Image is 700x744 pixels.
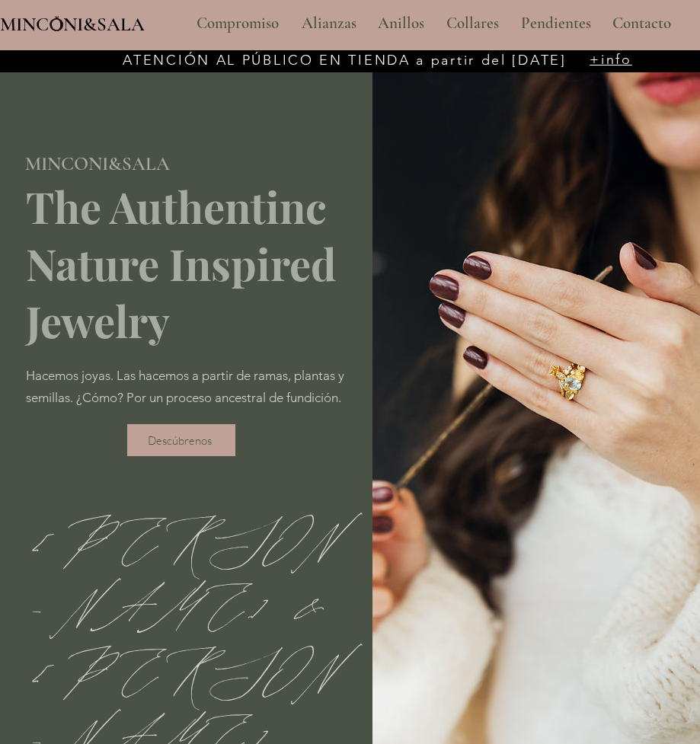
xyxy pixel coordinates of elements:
span: Descúbrenos [148,433,212,448]
p: Contacto [605,5,679,43]
a: +info [590,51,632,68]
a: Pendientes [510,5,601,43]
a: Anillos [366,5,435,43]
span: MINCONI&SALA [25,152,170,175]
p: Anillos [370,5,432,43]
p: Collares [439,5,507,43]
a: Compromiso [185,5,290,43]
img: Minconi Sala [50,16,63,31]
a: Alianzas [290,5,366,43]
a: Collares [435,5,510,43]
a: MINCONI&SALA [25,149,170,174]
span: Hacemos joyas. Las hacemos a partir de ramas, plantas y semillas. ¿Cómo? Por un proceso ancestral... [26,368,344,405]
p: Compromiso [189,5,286,43]
span: ATENCIÓN AL PÚBLICO EN TIENDA a partir del [DATE] [123,52,566,69]
p: Alianzas [294,5,364,43]
a: Descúbrenos [127,424,235,456]
a: Contacto [601,5,683,43]
p: Pendientes [513,5,599,43]
span: The Authentinc Nature Inspired Jewelry [26,177,336,349]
